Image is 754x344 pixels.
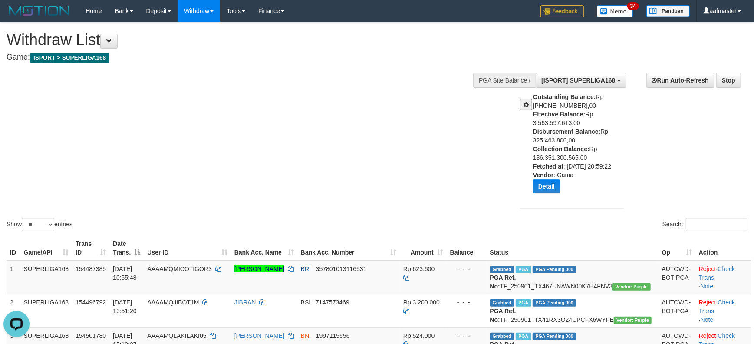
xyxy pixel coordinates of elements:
[147,265,212,272] span: AAAAMQMICOTIGOR3
[316,299,349,306] span: Copy 7147573469 to clipboard
[113,299,137,314] span: [DATE] 13:51:20
[614,317,652,324] span: Vendor URL: https://trx4.1velocity.biz
[490,308,516,323] b: PGA Ref. No:
[7,261,20,294] td: 1
[76,332,106,339] span: 154501780
[533,266,576,273] span: PGA Pending
[22,218,54,231] select: Showentries
[716,73,741,88] a: Stop
[533,179,560,193] button: Detail
[646,5,690,17] img: panduan.png
[403,299,440,306] span: Rp 3.200.000
[541,77,615,84] span: [ISPORT] SUPERLIGA168
[533,172,553,179] b: Vendor
[627,2,639,10] span: 34
[76,265,106,272] span: 154487385
[316,265,367,272] span: Copy 357801013116531 to clipboard
[7,4,72,17] img: MOTION_logo.png
[76,299,106,306] span: 154496792
[147,299,199,306] span: AAAAMQJIBOT1M
[231,236,297,261] th: Bank Acc. Name: activate to sort column ascending
[490,299,514,307] span: Grabbed
[20,294,72,327] td: SUPERLIGA168
[536,73,626,88] button: [ISPORT] SUPERLIGA168
[301,299,311,306] span: BSI
[297,236,400,261] th: Bank Acc. Number: activate to sort column ascending
[516,299,531,307] span: Marked by aafsoumeymey
[695,236,751,261] th: Action
[701,316,714,323] a: Note
[699,265,716,272] a: Reject
[540,5,584,17] img: Feedback.jpg
[72,236,109,261] th: Trans ID: activate to sort column ascending
[533,299,576,307] span: PGA Pending
[490,274,516,290] b: PGA Ref. No:
[646,73,714,88] a: Run Auto-Refresh
[533,163,563,170] b: Fetched at
[695,294,751,327] td: · ·
[20,261,72,294] td: SUPERLIGA168
[533,93,596,100] b: Outstanding Balance:
[516,266,531,273] span: Marked by aafandaneth
[234,299,256,306] a: JIBRAN
[403,332,435,339] span: Rp 524.000
[7,218,72,231] label: Show entries
[20,236,72,261] th: Game/API: activate to sort column ascending
[450,265,483,273] div: - - -
[699,265,735,281] a: Check Trans
[662,218,747,231] label: Search:
[533,128,601,135] b: Disbursement Balance:
[450,298,483,307] div: - - -
[695,261,751,294] td: · ·
[301,265,311,272] span: BRI
[30,53,109,63] span: ISPORT > SUPERLIGA168
[301,332,311,339] span: BNI
[400,236,447,261] th: Amount: activate to sort column ascending
[612,283,650,291] span: Vendor URL: https://trx4.1velocity.biz
[699,299,716,306] a: Reject
[533,146,589,152] b: Collection Balance:
[113,265,137,281] span: [DATE] 10:55:48
[234,265,284,272] a: [PERSON_NAME]
[7,31,494,49] h1: Withdraw List
[516,333,531,340] span: Marked by aafsoycanthlai
[597,5,633,17] img: Button%20Memo.svg
[659,294,695,327] td: AUTOWD-BOT-PGA
[3,3,30,30] button: Open LiveChat chat widget
[686,218,747,231] input: Search:
[659,236,695,261] th: Op: activate to sort column ascending
[147,332,206,339] span: AAAAMQLAKILAKI05
[699,299,735,314] a: Check Trans
[699,332,716,339] a: Reject
[659,261,695,294] td: AUTOWD-BOT-PGA
[473,73,536,88] div: PGA Site Balance /
[144,236,230,261] th: User ID: activate to sort column ascending
[7,236,20,261] th: ID
[7,294,20,327] td: 2
[450,331,483,340] div: - - -
[109,236,144,261] th: Date Trans.: activate to sort column descending
[487,236,659,261] th: Status
[490,333,514,340] span: Grabbed
[533,93,631,200] div: Rp [PHONE_NUMBER],00 Rp 3.563.597.613,00 Rp 325.463.800,00 Rp 136.351.300.565,00 : [DATE] 20:59:2...
[447,236,487,261] th: Balance
[487,294,659,327] td: TF_250901_TX41RX3O24CPCFX6WYFE
[234,332,284,339] a: [PERSON_NAME]
[403,265,435,272] span: Rp 623.600
[533,333,576,340] span: PGA Pending
[533,111,586,118] b: Effective Balance:
[7,53,494,62] h4: Game:
[701,283,714,290] a: Note
[316,332,350,339] span: Copy 1997115556 to clipboard
[490,266,514,273] span: Grabbed
[487,261,659,294] td: TF_250901_TX467UNAWN00K7H4FNV3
